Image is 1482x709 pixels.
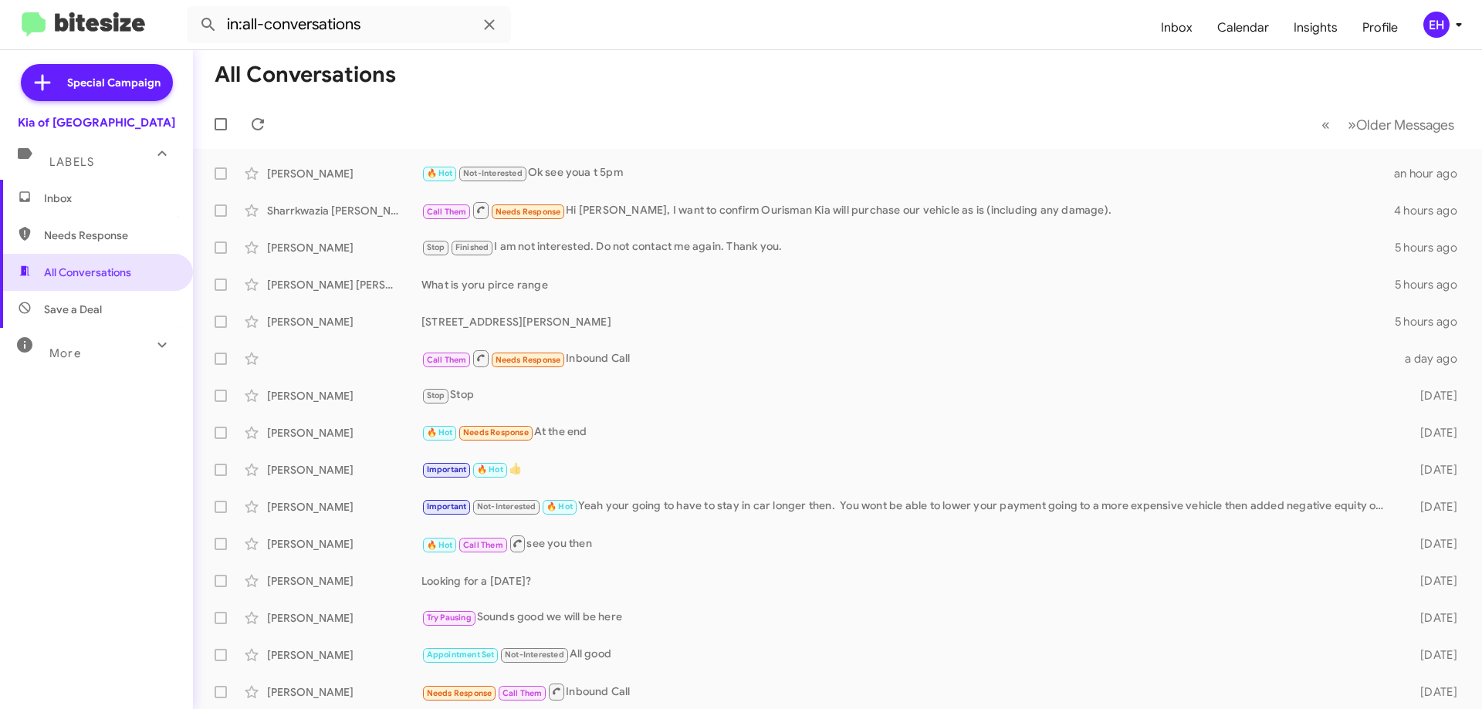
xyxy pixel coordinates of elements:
div: [PERSON_NAME] [267,499,421,515]
div: [DATE] [1396,647,1470,663]
div: [PERSON_NAME] [267,240,421,255]
a: Profile [1350,5,1410,50]
button: Next [1338,109,1463,140]
div: Hi [PERSON_NAME], I want to confirm Ourisman Kia will purchase our vehicle as is (including any d... [421,201,1394,220]
div: [PERSON_NAME] [267,388,421,403]
div: Looking for a [DATE]? [421,573,1396,589]
div: [DATE] [1396,388,1470,403]
div: Yeah your going to have to stay in car longer then. You wont be able to lower your payment going ... [421,498,1396,515]
span: 🔥 Hot [427,168,453,178]
input: Search [187,6,511,43]
div: [STREET_ADDRESS][PERSON_NAME] [421,314,1395,329]
span: Not-Interested [505,650,564,660]
span: Call Them [427,207,467,217]
span: » [1348,115,1356,134]
div: an hour ago [1394,166,1470,181]
div: [PERSON_NAME] [267,314,421,329]
a: Inbox [1149,5,1205,50]
div: [PERSON_NAME] [PERSON_NAME] [267,277,421,292]
div: Kia of [GEOGRAPHIC_DATA] [18,115,175,130]
span: 🔥 Hot [427,427,453,437]
div: Ok see youa t 5pm [421,164,1394,182]
span: Needs Response [496,355,561,365]
span: Important [427,501,467,511]
div: [DATE] [1396,462,1470,478]
span: Finished [455,242,489,252]
div: 5 hours ago [1395,277,1470,292]
div: [PERSON_NAME] [267,684,421,700]
div: All good [421,646,1396,663]
div: [PERSON_NAME] [267,610,421,626]
span: Inbox [44,191,175,206]
nav: Page navigation example [1313,109,1463,140]
div: [PERSON_NAME] [267,536,421,552]
div: Sharrkwazia [PERSON_NAME] [267,203,421,218]
a: Calendar [1205,5,1281,50]
span: Needs Response [463,427,529,437]
span: Stop [427,390,445,400]
span: Save a Deal [44,302,102,317]
span: 🔥 Hot [477,464,503,474]
span: Labels [49,155,94,169]
span: Needs Response [427,688,492,698]
button: Previous [1312,109,1339,140]
div: [DATE] [1396,499,1470,515]
span: Not-Interested [477,501,536,511]
div: [PERSON_NAME] [267,573,421,589]
div: 5 hours ago [1395,240,1470,255]
div: [PERSON_NAME] [267,166,421,181]
a: Special Campaign [21,64,173,101]
div: [DATE] [1396,425,1470,441]
span: Try Pausing [427,613,472,623]
span: 🔥 Hot [546,501,573,511]
span: Older Messages [1356,116,1454,133]
div: 4 hours ago [1394,203,1470,218]
div: a day ago [1396,351,1470,366]
div: [PERSON_NAME] [267,462,421,478]
span: 🔥 Hot [427,540,453,550]
div: [DATE] [1396,536,1470,552]
div: [DATE] [1396,610,1470,626]
h1: All Conversations [215,62,396,87]
div: see you then [421,534,1396,553]
div: I am not interested. Do not contact me again. Thank you. [421,238,1395,256]
a: Insights [1281,5,1350,50]
div: Stop [421,387,1396,404]
div: Inbound Call [421,682,1396,701]
div: [DATE] [1396,573,1470,589]
div: Sounds good we will be here [421,609,1396,626]
span: Not-Interested [463,168,523,178]
span: Special Campaign [67,75,161,90]
span: Needs Response [496,207,561,217]
button: EH [1410,12,1465,38]
div: EH [1423,12,1450,38]
span: Stop [427,242,445,252]
span: « [1321,115,1330,134]
span: Call Them [502,688,543,698]
span: Appointment Set [427,650,495,660]
div: [DATE] [1396,684,1470,700]
div: Inbound Call [421,349,1396,368]
div: [PERSON_NAME] [267,425,421,441]
div: 5 hours ago [1395,314,1470,329]
div: What is yoru pirce range [421,277,1395,292]
div: [PERSON_NAME] [267,647,421,663]
span: All Conversations [44,265,131,280]
span: Important [427,464,467,474]
span: More [49,346,81,360]
span: Needs Response [44,228,175,243]
span: Call Them [463,540,503,550]
span: Call Them [427,355,467,365]
div: At the end [421,424,1396,441]
div: 👍 [421,461,1396,478]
